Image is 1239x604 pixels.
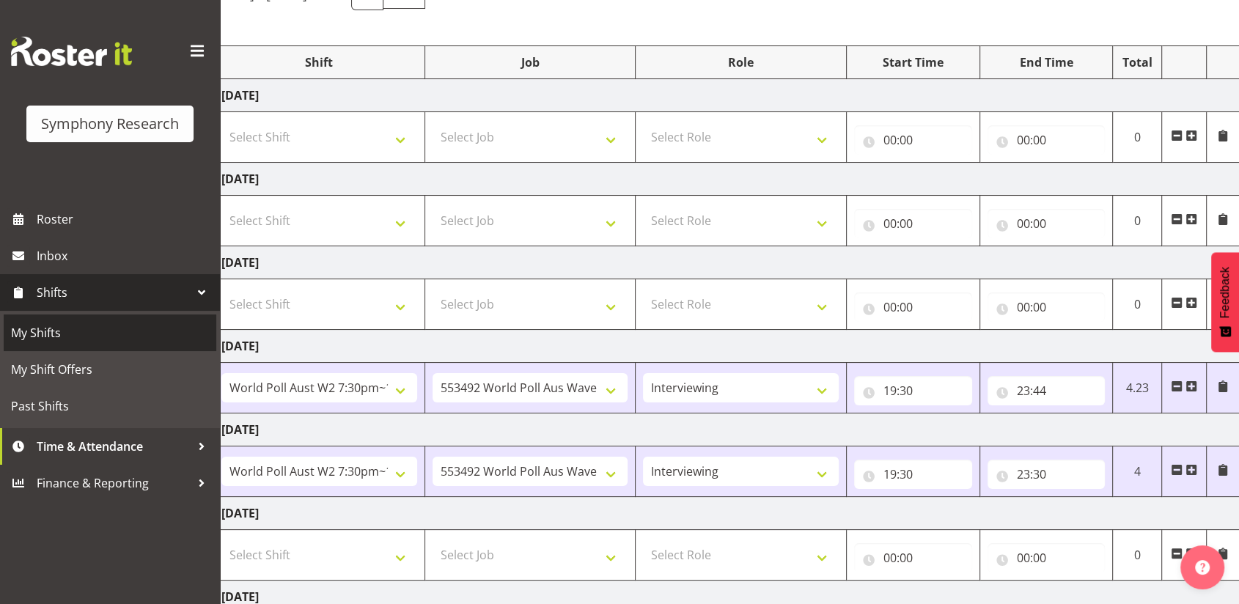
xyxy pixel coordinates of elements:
span: Finance & Reporting [37,472,191,494]
input: Click to select... [988,209,1106,238]
a: My Shifts [4,314,216,351]
span: My Shift Offers [11,358,209,380]
span: My Shifts [11,322,209,344]
a: My Shift Offers [4,351,216,388]
img: help-xxl-2.png [1195,560,1210,575]
a: Past Shifts [4,388,216,424]
span: Inbox [37,245,213,267]
input: Click to select... [988,376,1106,405]
span: Shifts [37,281,191,303]
input: Click to select... [854,543,972,572]
span: Time & Attendance [37,435,191,457]
div: Role [643,54,839,71]
td: 0 [1113,112,1162,163]
input: Click to select... [988,292,1106,322]
span: Past Shifts [11,395,209,417]
div: Symphony Research [41,113,179,135]
input: Click to select... [988,125,1106,155]
div: Total [1120,54,1154,71]
div: End Time [988,54,1106,71]
div: Shift [221,54,417,71]
td: 0 [1113,196,1162,246]
input: Click to select... [854,460,972,489]
span: Feedback [1218,267,1232,318]
input: Click to select... [988,460,1106,489]
td: 4 [1113,446,1162,497]
div: Start Time [854,54,972,71]
td: 0 [1113,530,1162,581]
span: Roster [37,208,213,230]
input: Click to select... [854,292,972,322]
input: Click to select... [988,543,1106,572]
input: Click to select... [854,125,972,155]
td: 0 [1113,279,1162,330]
input: Click to select... [854,376,972,405]
input: Click to select... [854,209,972,238]
img: Rosterit website logo [11,37,132,66]
button: Feedback - Show survey [1211,252,1239,352]
div: Job [433,54,628,71]
td: 4.23 [1113,363,1162,413]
